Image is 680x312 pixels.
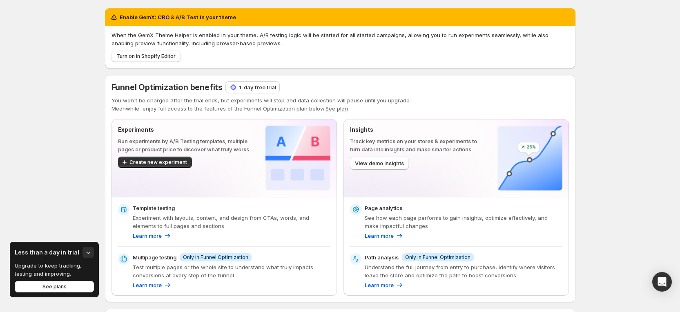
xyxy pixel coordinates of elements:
span: Only in Funnel Optimization [183,254,248,261]
p: 1-day free trial [239,83,276,91]
span: See plans [42,283,67,290]
p: Learn more [133,232,162,240]
p: Upgrade to keep tracking, testing and improving. [15,261,94,278]
button: Turn on in Shopify Editor [111,51,181,62]
span: View demo insights [355,159,404,167]
a: Learn more [133,281,172,289]
p: Track key metrics on your stores & experiments to turn data into insights and make smarter actions [350,137,484,153]
button: View demo insights [350,157,409,170]
p: Meanwhile, enjoy full access to the features of the Funnel Optimization plan below. [111,104,569,113]
p: Learn more [133,281,162,289]
img: Insights [497,126,562,190]
img: 1-day free trial [229,83,237,91]
p: Understand the full journey from entry to purchase, identify where visitors leave the store and o... [365,263,562,279]
span: Create new experiment [129,159,187,166]
div: Open Intercom Messenger [652,272,672,292]
p: You won't be charged after the trial ends, but experiments will stop and data collection will pau... [111,96,569,104]
button: See plans [15,281,94,292]
a: Learn more [133,232,172,240]
p: Experiment with layouts, content, and design from CTAs, words, and elements to full pages and sec... [133,214,330,230]
p: When the GemX Theme Helper is enabled in your theme, A/B testing logic will be started for all st... [111,31,569,47]
h3: Less than a day in trial [15,248,79,257]
p: Page analytics [365,204,402,212]
p: Learn more [365,232,394,240]
img: Experiments [265,126,330,190]
p: See how each page performs to gain insights, optimize effectively, and make impactful changes [365,214,562,230]
p: Experiments [118,126,252,134]
span: Turn on in Shopify Editor [116,53,176,60]
button: Create new experiment [118,157,192,168]
span: Only in Funnel Optimization [405,254,470,261]
span: Funnel Optimization benefits [111,82,223,92]
p: Test multiple pages or the whole site to understand what truly impacts conversions at every step ... [133,263,330,279]
p: Run experiments by A/B Testing templates, multiple pages or product price to discover what truly ... [118,137,252,153]
a: Learn more [365,281,404,289]
a: Learn more [365,232,404,240]
p: Path analysis [365,253,399,261]
p: Template testing [133,204,175,212]
p: Insights [350,126,484,134]
button: See plan [326,105,348,112]
p: Learn more [365,281,394,289]
p: Multipage testing [133,253,176,261]
h2: Enable GemX: CRO & A/B Test in your theme [120,13,236,21]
